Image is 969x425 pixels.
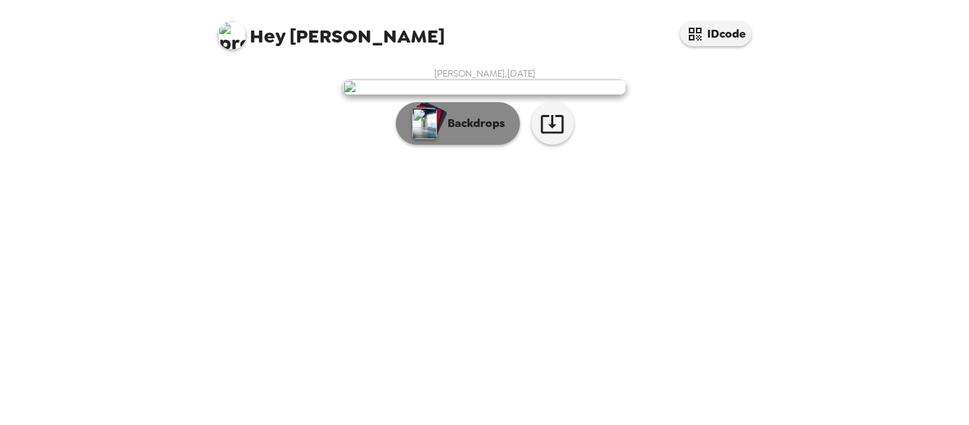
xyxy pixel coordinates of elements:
img: profile pic [218,21,246,50]
span: Hey [250,23,285,49]
button: IDcode [680,21,751,46]
span: [PERSON_NAME] [218,14,445,46]
span: [PERSON_NAME] , [DATE] [434,67,536,79]
button: Backdrops [396,102,520,145]
p: Backdrops [441,115,505,132]
img: user [343,79,626,95]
